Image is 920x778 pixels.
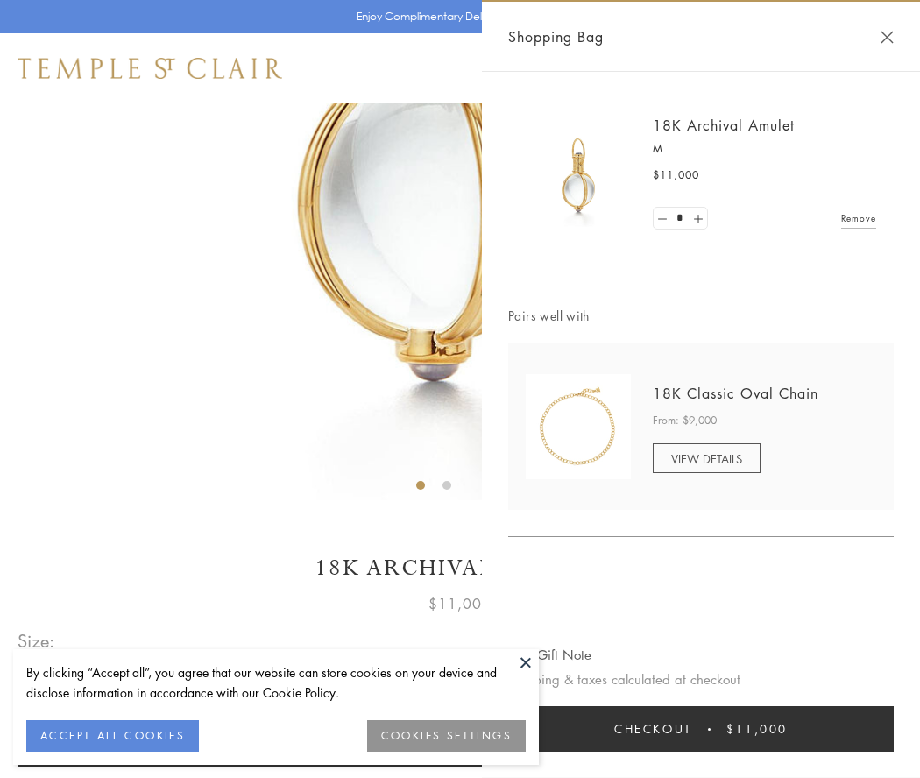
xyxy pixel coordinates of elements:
[26,720,199,752] button: ACCEPT ALL COOKIES
[508,25,604,48] span: Shopping Bag
[653,443,761,473] a: VIEW DETAILS
[671,450,742,467] span: VIEW DETAILS
[841,209,876,228] a: Remove
[508,644,591,666] button: Add Gift Note
[653,412,717,429] span: From: $9,000
[526,123,631,228] img: 18K Archival Amulet
[654,208,671,230] a: Set quantity to 0
[508,668,894,690] p: Shipping & taxes calculated at checkout
[26,662,526,703] div: By clicking “Accept all”, you agree that our website can store cookies on your device and disclos...
[881,31,894,44] button: Close Shopping Bag
[614,719,692,739] span: Checkout
[726,719,788,739] span: $11,000
[18,626,56,655] span: Size:
[357,8,556,25] p: Enjoy Complimentary Delivery & Returns
[653,384,818,403] a: 18K Classic Oval Chain
[18,58,282,79] img: Temple St. Clair
[508,306,894,326] span: Pairs well with
[689,208,706,230] a: Set quantity to 2
[526,374,631,479] img: N88865-OV18
[367,720,526,752] button: COOKIES SETTINGS
[653,140,876,158] p: M
[508,706,894,752] button: Checkout $11,000
[653,166,699,184] span: $11,000
[428,592,492,615] span: $11,000
[653,116,795,135] a: 18K Archival Amulet
[18,553,902,583] h1: 18K Archival Amulet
